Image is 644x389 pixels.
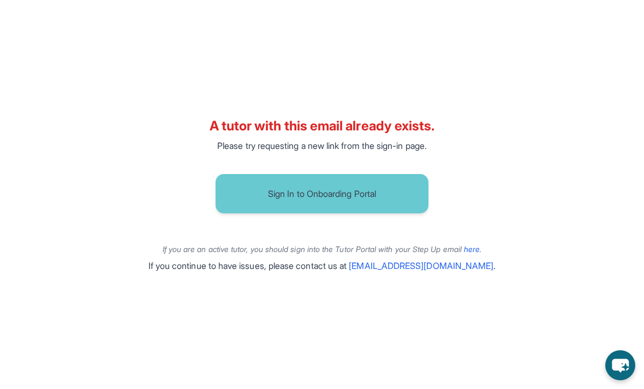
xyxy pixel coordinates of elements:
[207,170,437,218] a: Sign In to Onboarding Portal
[217,139,427,152] p: Please try requesting a new link from the sign-in page.
[349,260,493,271] a: [EMAIL_ADDRESS][DOMAIN_NAME]
[163,244,482,255] p: If you are an active tutor, you should sign into the Tutor Portal with your Step Up email .
[210,117,435,135] h2: A tutor with this email already exists.
[605,350,635,380] button: chat-button
[464,244,480,254] a: here
[216,174,428,213] button: Sign In to Onboarding Portal
[148,259,496,272] p: If you continue to have issues, please contact us at .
